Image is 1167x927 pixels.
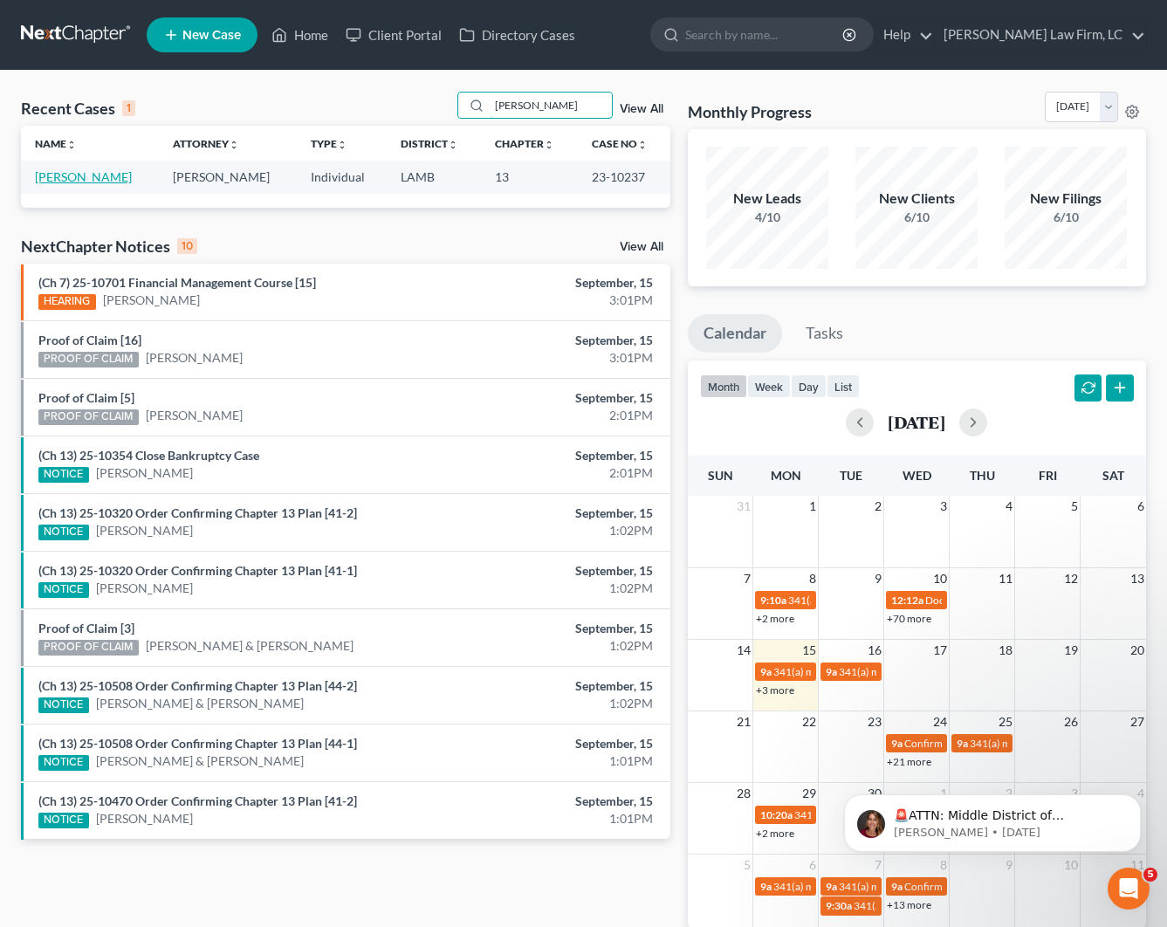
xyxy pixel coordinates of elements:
input: Search by name... [685,18,845,51]
a: (Ch 13) 25-10320 Order Confirming Chapter 13 Plan [41-2] [38,505,357,520]
span: 341(a) meeting for [PERSON_NAME] [773,665,942,678]
span: 19 [1062,640,1080,661]
span: 9:30a [826,899,852,912]
iframe: Intercom notifications message [818,758,1167,880]
span: 17 [931,640,949,661]
td: Individual [297,161,388,193]
span: 16 [866,640,883,661]
span: Thu [970,468,995,483]
div: NOTICE [38,755,89,771]
span: 4 [1004,496,1014,517]
td: [PERSON_NAME] [159,161,297,193]
a: [PERSON_NAME] [96,810,193,827]
span: 1 [807,496,818,517]
div: New Filings [1005,189,1127,209]
span: New Case [182,29,241,42]
a: +13 more [887,898,931,911]
span: 9a [891,880,903,893]
span: 341(a) meeting for [PERSON_NAME] [773,880,942,893]
span: 14 [735,640,752,661]
div: NOTICE [38,697,89,713]
div: September, 15 [459,389,652,407]
span: Tue [840,468,862,483]
a: Typeunfold_more [311,137,347,150]
a: (Ch 13) 25-10354 Close Bankruptcy Case [38,448,259,463]
span: 10 [931,568,949,589]
a: (Ch 7) 25-10701 Financial Management Course [15] [38,275,316,290]
span: 31 [735,496,752,517]
div: 3:01PM [459,292,652,309]
span: 9a [760,880,772,893]
span: 23 [866,711,883,732]
i: unfold_more [448,140,458,150]
div: September, 15 [459,793,652,810]
a: Proof of Claim [16] [38,333,141,347]
div: 1:02PM [459,580,652,597]
span: 27 [1129,711,1146,732]
button: month [700,374,747,398]
div: PROOF OF CLAIM [38,640,139,656]
span: 7 [742,568,752,589]
span: 5 [742,855,752,875]
div: September, 15 [459,274,652,292]
div: September, 15 [459,677,652,695]
span: 2 [873,496,883,517]
div: NOTICE [38,582,89,598]
span: 12 [1062,568,1080,589]
span: Docket Text: for [PERSON_NAME] [925,594,1081,607]
span: Sun [708,468,733,483]
span: Fri [1039,468,1057,483]
div: NextChapter Notices [21,236,197,257]
a: [PERSON_NAME] [35,169,132,184]
a: Case Nounfold_more [592,137,648,150]
a: [PERSON_NAME] Law Firm, LC [935,19,1145,51]
div: 2:01PM [459,407,652,424]
span: 8 [807,568,818,589]
a: View All [620,103,663,115]
h3: Monthly Progress [688,101,812,122]
a: (Ch 13) 25-10470 Order Confirming Chapter 13 Plan [41-2] [38,793,357,808]
a: [PERSON_NAME] [146,407,243,424]
div: 1:02PM [459,695,652,712]
a: Proof of Claim [5] [38,390,134,405]
span: 6 [807,855,818,875]
span: 9a [957,737,968,750]
div: Recent Cases [21,98,135,119]
a: +2 more [756,612,794,625]
td: 23-10237 [578,161,670,193]
span: 21 [735,711,752,732]
span: 25 [997,711,1014,732]
i: unfold_more [229,140,239,150]
span: 6 [1136,496,1146,517]
span: 9a [826,880,837,893]
div: 1:02PM [459,522,652,539]
span: 3 [938,496,949,517]
span: Confirmation hearing for [PERSON_NAME] [904,880,1102,893]
div: 4/10 [706,209,828,226]
div: 1:01PM [459,810,652,827]
div: 6/10 [855,209,978,226]
a: Client Portal [337,19,450,51]
div: PROOF OF CLAIM [38,409,139,425]
button: week [747,374,791,398]
span: 9a [760,665,772,678]
a: [PERSON_NAME] [96,522,193,539]
a: Home [263,19,337,51]
div: September, 15 [459,447,652,464]
span: 9 [873,568,883,589]
a: Proof of Claim [3] [38,621,134,635]
div: 10 [177,238,197,254]
div: 1:01PM [459,752,652,770]
a: +70 more [887,612,931,625]
span: Sat [1102,468,1124,483]
div: NOTICE [38,467,89,483]
span: 9a [826,665,837,678]
span: 26 [1062,711,1080,732]
a: Help [875,19,933,51]
div: 1:02PM [459,637,652,655]
span: 5 [1143,868,1157,882]
a: [PERSON_NAME] & [PERSON_NAME] [96,695,304,712]
a: Chapterunfold_more [495,137,554,150]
